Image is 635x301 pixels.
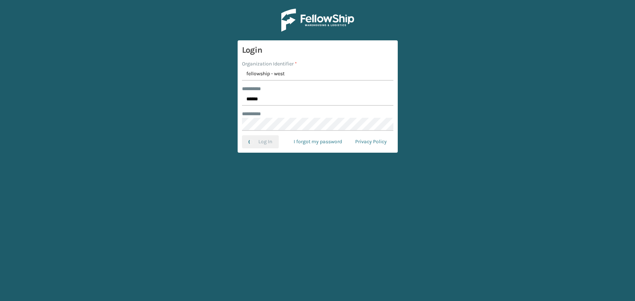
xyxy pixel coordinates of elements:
a: I forgot my password [287,135,349,148]
label: Organization Identifier [242,60,297,68]
button: Log In [242,135,279,148]
img: Logo [281,9,354,32]
h3: Login [242,45,393,56]
a: Privacy Policy [349,135,393,148]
